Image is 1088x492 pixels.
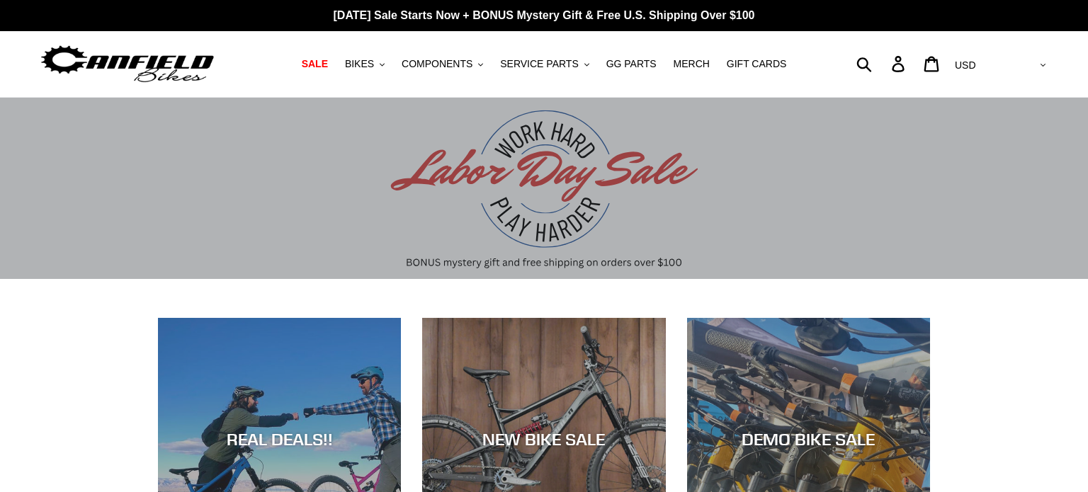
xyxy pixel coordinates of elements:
[674,58,710,70] span: MERCH
[493,55,596,74] button: SERVICE PARTS
[606,58,657,70] span: GG PARTS
[500,58,578,70] span: SERVICE PARTS
[687,429,930,450] div: DEMO BIKE SALE
[302,58,328,70] span: SALE
[39,42,216,86] img: Canfield Bikes
[295,55,335,74] a: SALE
[599,55,664,74] a: GG PARTS
[338,55,392,74] button: BIKES
[667,55,717,74] a: MERCH
[345,58,374,70] span: BIKES
[158,429,401,450] div: REAL DEALS!!
[422,429,665,450] div: NEW BIKE SALE
[395,55,490,74] button: COMPONENTS
[402,58,472,70] span: COMPONENTS
[727,58,787,70] span: GIFT CARDS
[720,55,794,74] a: GIFT CARDS
[864,48,900,79] input: Search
